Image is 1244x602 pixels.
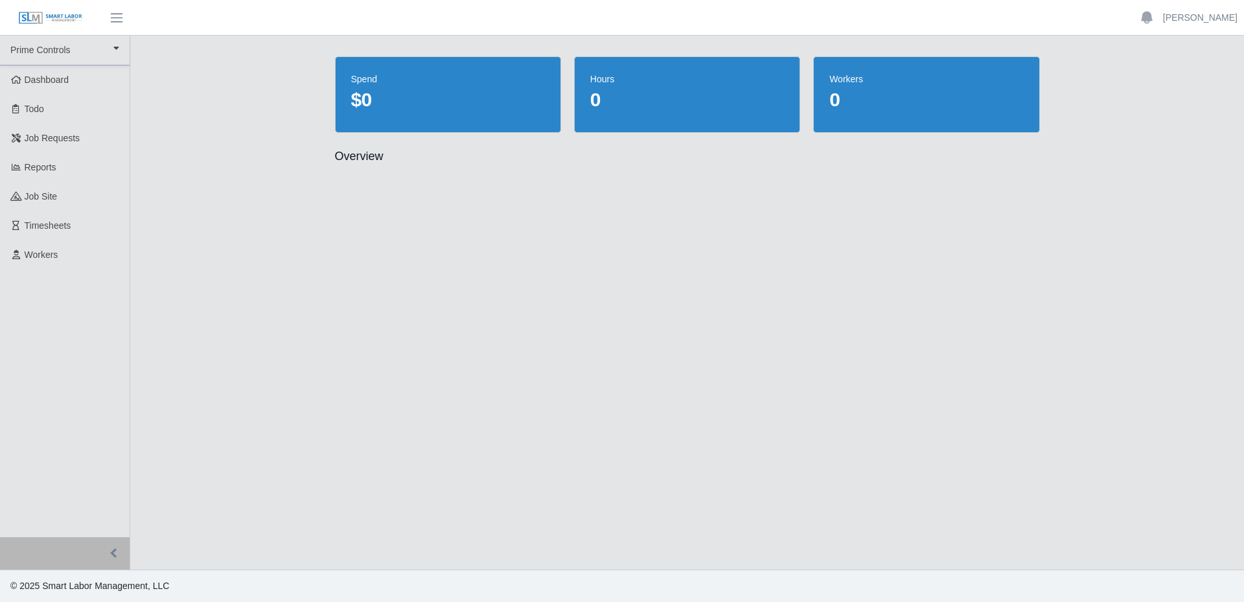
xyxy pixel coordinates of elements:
[25,191,58,202] span: job site
[25,220,71,231] span: Timesheets
[25,162,56,172] span: Reports
[1163,11,1238,25] a: [PERSON_NAME]
[590,88,784,111] dd: 0
[335,148,1040,164] h2: Overview
[829,73,1023,86] dt: workers
[25,133,80,143] span: Job Requests
[351,73,545,86] dt: spend
[18,11,83,25] img: SLM Logo
[829,88,1023,111] dd: 0
[351,88,545,111] dd: $0
[25,104,44,114] span: Todo
[25,75,69,85] span: Dashboard
[10,581,169,591] span: © 2025 Smart Labor Management, LLC
[590,73,784,86] dt: hours
[25,249,58,260] span: Workers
